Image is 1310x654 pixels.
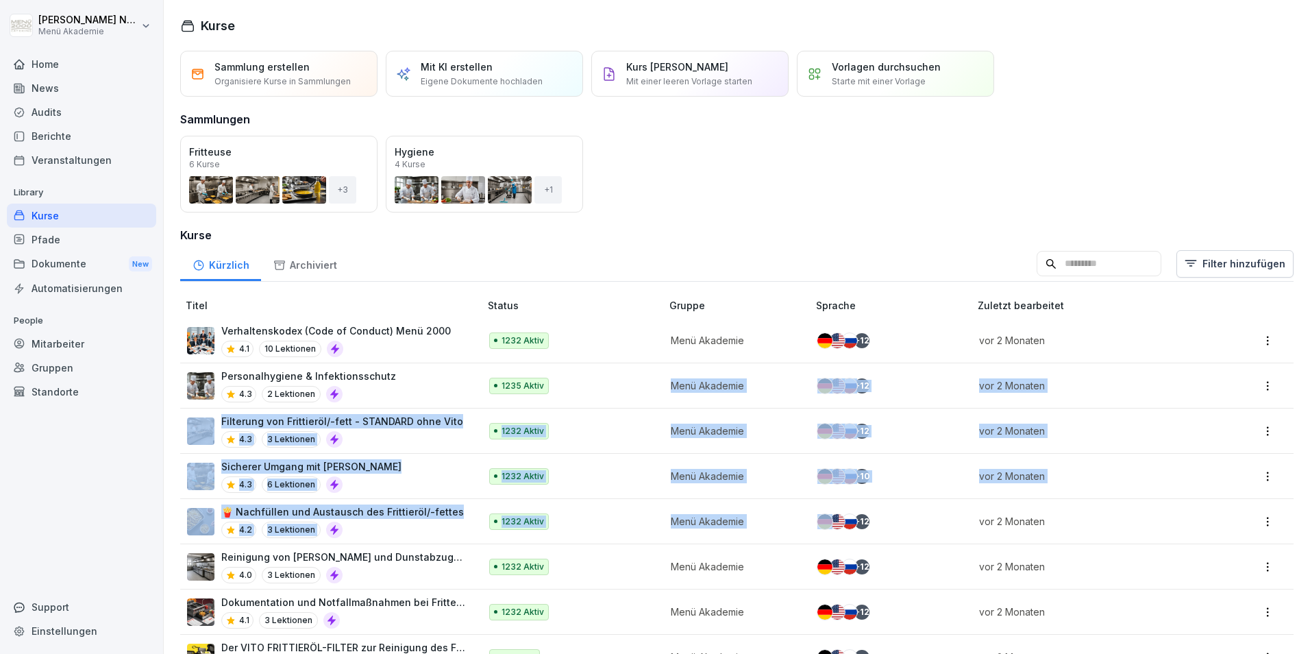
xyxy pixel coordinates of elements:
[421,60,493,74] p: Mit KI erstellen
[221,414,463,428] p: Filterung von Frittieröl/-fett - STANDARD ohne Vito
[817,514,832,529] img: de.svg
[854,514,869,529] div: + 12
[817,605,832,620] img: de.svg
[221,505,464,519] p: 🍟 Nachfüllen und Austausch des Frittieröl/-fettes
[201,16,235,35] h1: Kurse
[262,386,321,402] p: 2 Lektionen
[7,148,156,172] a: Veranstaltungen
[187,463,214,490] img: oyzz4yrw5r2vs0n5ee8wihvj.png
[262,522,321,538] p: 3 Lektionen
[187,508,214,535] img: cuv45xaybhkpnu38aw8lcrqq.png
[7,619,156,643] div: Einstellungen
[817,469,832,484] img: de.svg
[221,459,401,474] p: Sicherer Umgang mit [PERSON_NAME]
[979,514,1196,529] p: vor 2 Monaten
[830,424,845,439] img: us.svg
[7,228,156,252] a: Pfade
[259,612,318,629] p: 3 Lektionen
[214,75,351,88] p: Organisiere Kurse in Sammlungen
[502,516,544,528] p: 1232 Aktiv
[671,559,794,574] p: Menü Akademie
[671,514,794,529] p: Menü Akademie
[842,333,857,348] img: ru.svg
[7,332,156,356] a: Mitarbeiter
[187,598,214,626] img: t30obnioake0y3p0okzoia1o.png
[816,298,972,313] p: Sprache
[626,75,752,88] p: Mit einer leeren Vorlage starten
[395,145,574,159] p: Hygiene
[502,561,544,573] p: 1232 Aktiv
[854,469,869,484] div: + 10
[187,327,214,354] img: hh3kvobgi93e94d22i1c6810.png
[262,476,321,493] p: 6 Lektionen
[979,559,1196,574] p: vor 2 Monaten
[534,176,562,204] div: + 1
[7,356,156,380] a: Gruppen
[239,388,252,400] p: 4.3
[386,136,583,213] a: Hygiene4 Kurse+1
[239,569,252,581] p: 4.0
[7,276,156,300] a: Automatisierungen
[7,252,156,277] a: DokumenteNew
[189,160,220,169] p: 6 Kurse
[7,124,156,148] div: Berichte
[259,341,321,357] p: 10 Lektionen
[842,605,857,620] img: ru.svg
[979,333,1196,348] p: vor 2 Monaten
[671,378,794,393] p: Menü Akademie
[854,605,869,620] div: + 12
[854,559,869,574] div: + 12
[7,52,156,76] a: Home
[502,380,544,392] p: 1235 Aktiv
[626,60,728,74] p: Kurs [PERSON_NAME]
[502,335,544,347] p: 1232 Aktiv
[854,333,869,348] div: + 12
[830,514,845,529] img: us.svg
[180,246,261,281] a: Kürzlich
[979,469,1196,483] p: vor 2 Monaten
[180,136,378,213] a: Fritteuse6 Kurse+3
[830,605,845,620] img: us.svg
[830,469,845,484] img: us.svg
[979,424,1196,438] p: vor 2 Monaten
[129,256,152,272] div: New
[239,524,252,536] p: 4.2
[221,369,396,383] p: Personalhygiene & Infektionsschutz
[262,567,321,583] p: 3 Lektionen
[979,378,1196,393] p: vor 2 Monaten
[7,595,156,619] div: Support
[38,27,138,36] p: Menü Akademie
[830,559,845,574] img: us.svg
[671,605,794,619] p: Menü Akademie
[262,431,321,448] p: 3 Lektionen
[830,333,845,348] img: us.svg
[221,595,466,609] p: Dokumentation und Notfallmaßnahmen bei Fritteusen
[671,424,794,438] p: Menü Akademie
[239,343,249,355] p: 4.1
[239,433,252,446] p: 4.3
[671,333,794,348] p: Menü Akademie
[7,182,156,204] p: Library
[842,514,857,529] img: ru.svg
[979,605,1196,619] p: vor 2 Monaten
[817,559,832,574] img: de.svg
[488,298,664,313] p: Status
[221,550,466,564] p: Reinigung von [PERSON_NAME] und Dunstabzugshauben
[187,553,214,581] img: mfnj94a6vgl4cypi86l5ezmw.png
[817,333,832,348] img: de.svg
[1176,250,1294,278] button: Filter hinzufügen
[832,60,941,74] p: Vorlagen durchsuchen
[7,100,156,124] a: Audits
[502,470,544,483] p: 1232 Aktiv
[817,378,832,393] img: de.svg
[7,76,156,100] a: News
[817,424,832,439] img: de.svg
[7,204,156,228] a: Kurse
[239,614,249,627] p: 4.1
[502,425,544,437] p: 1232 Aktiv
[261,246,349,281] a: Archiviert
